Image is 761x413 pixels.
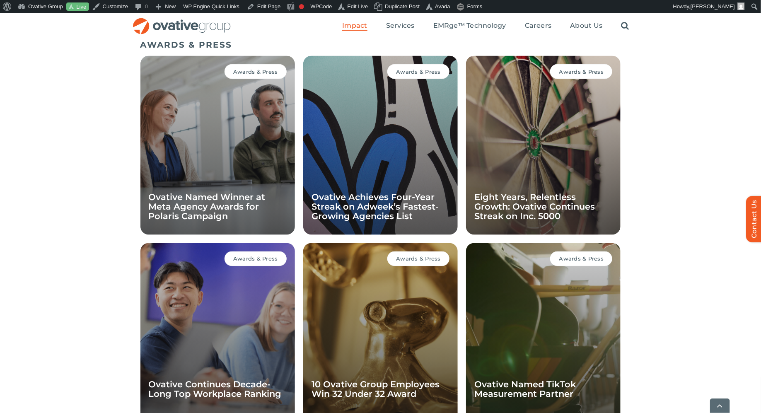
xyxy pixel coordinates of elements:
span: Impact [342,22,367,30]
a: Careers [525,22,552,31]
a: Eight Years, Relentless Growth: Ovative Continues Streak on Inc. 5000 [474,192,595,222]
a: Ovative Continues Decade-Long Top Workplace Ranking [149,379,282,399]
a: Ovative Achieves Four-Year Streak on Adweek’s Fastest-Growing Agencies List [312,192,439,222]
a: Search [621,22,629,31]
span: Careers [525,22,552,30]
a: Ovative Named Winner at Meta Agency Awards for Polaris Campaign [149,192,266,222]
a: About Us [570,22,603,31]
a: OG_Full_horizontal_RGB [132,17,232,25]
a: Live [66,2,89,11]
a: Impact [342,22,367,31]
h5: AWARDS & PRESS [140,40,621,50]
a: Services [386,22,415,31]
a: EMRge™ Technology [433,22,506,31]
span: Services [386,22,415,30]
span: About Us [570,22,603,30]
div: Focus keyphrase not set [299,4,304,9]
nav: Menu [342,13,629,39]
a: Ovative Named TikTok Measurement Partner [474,379,576,399]
a: 10 Ovative Group Employees Win 32 Under 32 Award [312,379,440,399]
span: EMRge™ Technology [433,22,506,30]
span: [PERSON_NAME] [691,3,735,10]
